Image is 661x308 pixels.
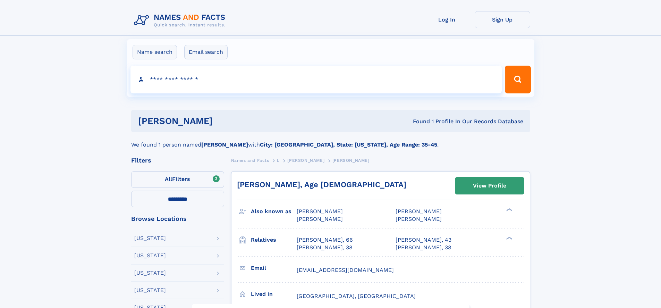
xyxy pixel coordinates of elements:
[297,293,416,299] span: [GEOGRAPHIC_DATA], [GEOGRAPHIC_DATA]
[134,288,166,293] div: [US_STATE]
[165,176,172,182] span: All
[396,216,442,222] span: [PERSON_NAME]
[201,141,248,148] b: [PERSON_NAME]
[313,118,523,125] div: Found 1 Profile In Our Records Database
[297,216,343,222] span: [PERSON_NAME]
[131,11,231,30] img: Logo Names and Facts
[131,132,530,149] div: We found 1 person named with .
[130,66,502,93] input: search input
[332,158,370,163] span: [PERSON_NAME]
[237,180,406,189] a: [PERSON_NAME], Age [DEMOGRAPHIC_DATA]
[251,206,297,217] h3: Also known as
[455,177,524,194] a: View Profile
[133,45,177,59] label: Name search
[131,216,224,222] div: Browse Locations
[184,45,228,59] label: Email search
[297,208,343,215] span: [PERSON_NAME]
[396,236,451,244] a: [PERSON_NAME], 43
[505,66,531,93] button: Search Button
[134,235,166,241] div: [US_STATE]
[251,234,297,246] h3: Relatives
[251,288,297,300] h3: Lived in
[505,208,513,212] div: ❯
[277,156,280,165] a: L
[134,253,166,258] div: [US_STATE]
[131,171,224,188] label: Filters
[131,157,224,164] div: Filters
[475,11,530,28] a: Sign Up
[277,158,280,163] span: L
[138,117,313,125] h1: [PERSON_NAME]
[231,156,269,165] a: Names and Facts
[287,156,324,165] a: [PERSON_NAME]
[396,244,451,251] a: [PERSON_NAME], 38
[297,236,353,244] a: [PERSON_NAME], 66
[287,158,324,163] span: [PERSON_NAME]
[297,244,353,251] a: [PERSON_NAME], 38
[419,11,475,28] a: Log In
[134,270,166,276] div: [US_STATE]
[505,236,513,240] div: ❯
[260,141,437,148] b: City: [GEOGRAPHIC_DATA], State: [US_STATE], Age Range: 35-45
[251,262,297,274] h3: Email
[297,267,394,273] span: [EMAIL_ADDRESS][DOMAIN_NAME]
[396,208,442,215] span: [PERSON_NAME]
[473,178,506,194] div: View Profile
